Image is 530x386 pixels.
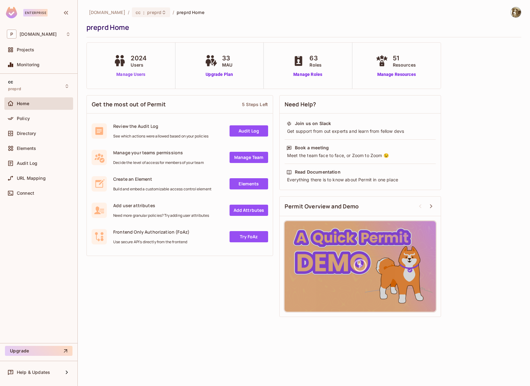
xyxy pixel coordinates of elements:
a: Manage Resources [374,71,419,78]
span: Need Help? [285,100,316,108]
a: Manage Users [112,71,150,78]
li: / [128,9,129,15]
span: Monitoring [17,62,40,67]
span: Resources [393,62,416,68]
div: Get support from out experts and learn from fellow devs [286,128,434,134]
div: Meet the team face to face, or Zoom to Zoom 😉 [286,152,434,159]
span: Use secure API's directly from the frontend [113,240,189,244]
span: 51 [393,53,416,63]
span: 2024 [131,53,146,63]
span: P [7,30,16,39]
a: Manage Roles [291,71,325,78]
span: Audit Log [17,161,37,166]
span: Frontend Only Authorization (FoAz) [113,229,189,235]
img: Ragan Shearing [511,7,521,17]
a: Add Attrbutes [230,205,268,216]
span: Home [17,101,30,106]
span: Directory [17,131,36,136]
div: Read Documentation [295,169,341,175]
a: Audit Log [230,125,268,137]
button: Upgrade [5,346,72,356]
span: 33 [222,53,232,63]
span: Elements [17,146,36,151]
span: Projects [17,47,34,52]
div: preprd Home [86,23,518,32]
span: 63 [309,53,322,63]
span: Add user attributes [113,202,209,208]
span: preprd Home [177,9,204,15]
a: Manage Team [230,152,268,163]
span: Decide the level of access for members of your team [113,160,204,165]
span: Review the Audit Log [113,123,208,129]
a: Elements [230,178,268,189]
span: Users [131,62,146,68]
span: Roles [309,62,322,68]
span: Create an Element [113,176,212,182]
div: Everything there is to know about Permit in one place [286,177,434,183]
span: Need more granular policies? Try adding user attributes [113,213,209,218]
li: / [173,9,174,15]
span: the active workspace [89,9,125,15]
div: Join us on Slack [295,120,331,127]
span: Manage your teams permissions [113,150,204,156]
a: Upgrade Plan [203,71,235,78]
span: Get the most out of Permit [92,100,166,108]
span: URL Mapping [17,176,46,181]
div: 5 Steps Left [242,101,268,107]
span: Connect [17,191,34,196]
span: Policy [17,116,30,121]
span: preprd [147,9,161,15]
a: Try FoAz [230,231,268,242]
span: MAU [222,62,232,68]
span: Help & Updates [17,370,50,375]
span: See which actions were allowed based on your policies [113,134,208,139]
span: Build and embed a customizable access control element [113,187,212,192]
span: : [143,10,145,15]
div: Book a meeting [295,145,329,151]
span: Workspace: pluto.tv [20,32,57,37]
span: cc [8,79,13,84]
div: Enterprise [23,9,48,16]
span: preprd [8,86,21,91]
img: SReyMgAAAABJRU5ErkJggg== [6,7,17,18]
span: Permit Overview and Demo [285,202,359,210]
span: cc [136,9,141,15]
